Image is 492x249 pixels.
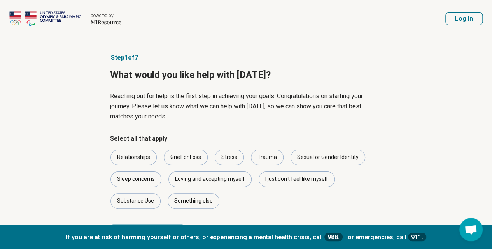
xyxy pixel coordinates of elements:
a: 911. [408,232,426,241]
div: Loving and accepting myself [168,171,252,187]
div: Sleep concerns [110,171,161,187]
div: Open chat [459,218,483,241]
div: I just don't feel like myself [259,171,335,187]
div: powered by [91,12,121,19]
h1: What would you like help with [DATE]? [110,69,382,82]
img: USOPC [9,9,81,28]
p: If you are at risk of harming yourself or others, or experiencing a mental health crisis, call Fo... [8,232,484,241]
p: Step 1 of 7 [110,53,382,62]
p: Reaching out for help is the first step in achieving your goals. Congratulations on starting your... [110,91,382,122]
div: Stress [215,150,244,165]
div: Trauma [251,150,284,165]
div: Relationships [110,150,157,165]
legend: Select all that apply [110,134,167,143]
a: USOPCpowered by [9,9,121,28]
div: Grief or Loss [164,150,208,165]
div: Substance Use [110,193,161,209]
div: Sexual or Gender Identity [291,150,365,165]
button: Log In [445,12,483,25]
a: 988. [324,232,343,241]
div: Something else [168,193,219,209]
